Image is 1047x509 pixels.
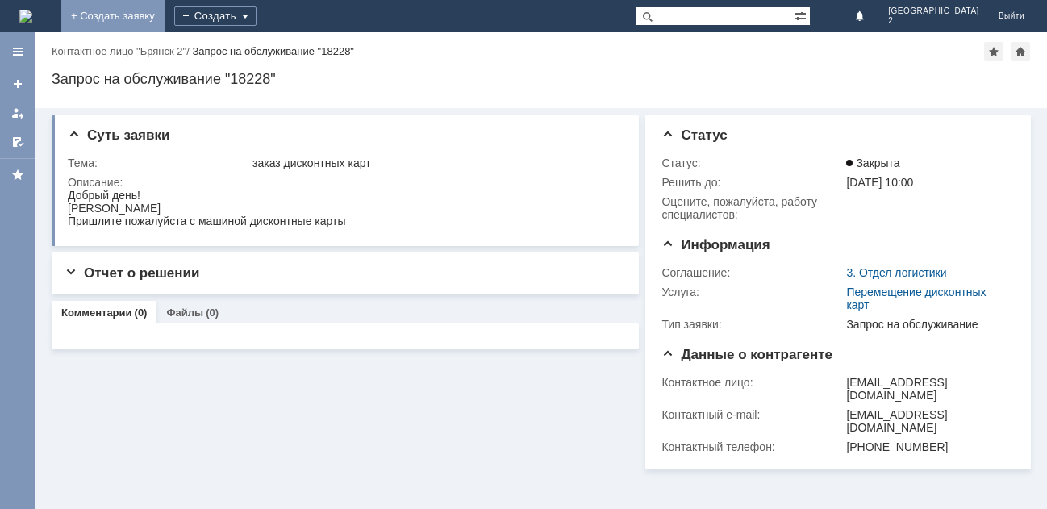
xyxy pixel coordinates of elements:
div: [EMAIL_ADDRESS][DOMAIN_NAME] [846,376,1007,402]
div: Создать [174,6,257,26]
a: Файлы [166,307,203,319]
div: / [52,45,192,57]
a: Мои заявки [5,100,31,126]
div: (0) [206,307,219,319]
div: Контактное лицо: [661,376,843,389]
div: Контактный e-mail: [661,408,843,421]
div: Добавить в избранное [984,42,1003,61]
span: Закрыта [846,156,899,169]
span: Суть заявки [68,127,169,143]
div: Описание: [68,176,620,189]
div: Запрос на обслуживание "18228" [192,45,354,57]
div: Запрос на обслуживание [846,318,1007,331]
div: Oцените, пожалуйста, работу специалистов: [661,195,843,221]
span: Расширенный поиск [794,7,810,23]
div: заказ дисконтных карт [252,156,617,169]
span: Статус [661,127,727,143]
a: Мои согласования [5,129,31,155]
span: Отчет о решении [65,265,199,281]
a: 3. Отдел логистики [846,266,946,279]
span: Информация [661,237,770,252]
div: Сделать домашней страницей [1011,42,1030,61]
div: Тип заявки: [661,318,843,331]
div: Услуга: [661,286,843,298]
div: Соглашение: [661,266,843,279]
div: [PHONE_NUMBER] [846,440,1007,453]
div: Решить до: [661,176,843,189]
div: [EMAIL_ADDRESS][DOMAIN_NAME] [846,408,1007,434]
a: Контактное лицо "Брянск 2" [52,45,186,57]
div: (0) [135,307,148,319]
a: Перемещение дисконтных карт [846,286,986,311]
a: Комментарии [61,307,132,319]
span: Данные о контрагенте [661,347,832,362]
span: [DATE] 10:00 [846,176,913,189]
span: [GEOGRAPHIC_DATA] [888,6,979,16]
a: Создать заявку [5,71,31,97]
div: Запрос на обслуживание "18228" [52,71,1031,87]
div: Тема: [68,156,249,169]
div: Статус: [661,156,843,169]
div: Контактный телефон: [661,440,843,453]
span: 2 [888,16,979,26]
img: logo [19,10,32,23]
a: Перейти на домашнюю страницу [19,10,32,23]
